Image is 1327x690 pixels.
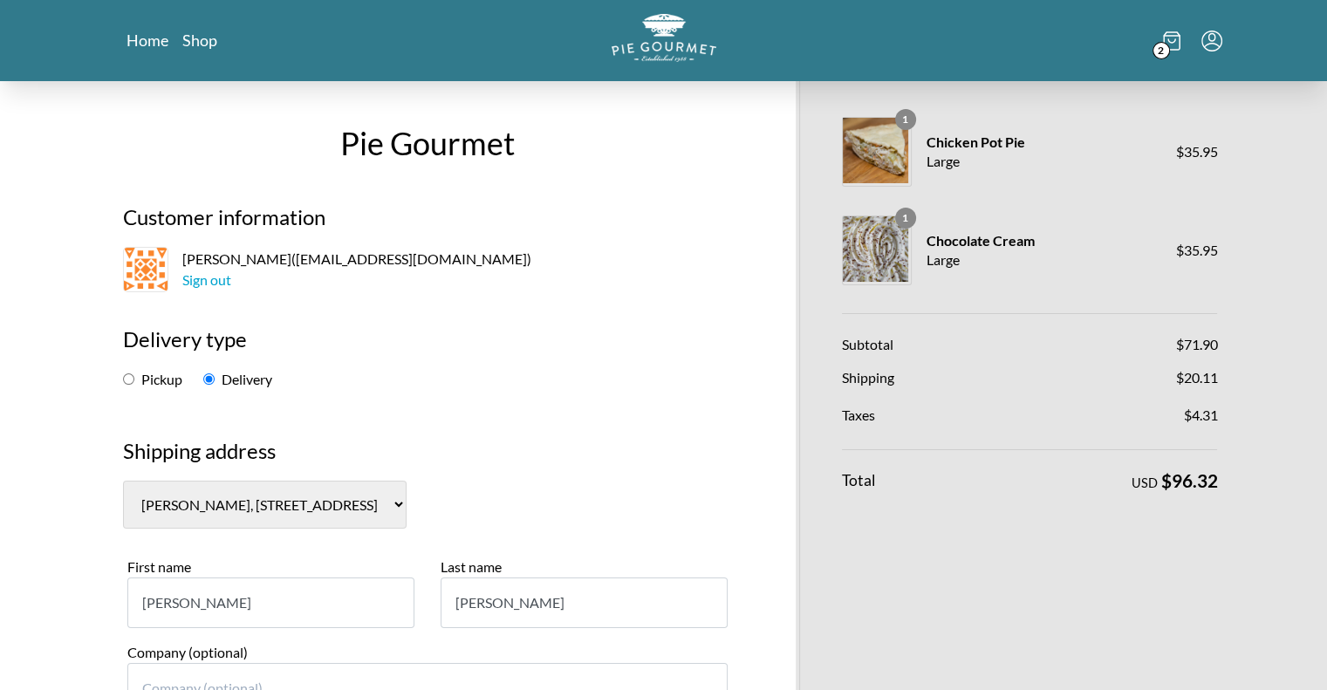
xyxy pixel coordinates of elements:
label: Delivery [203,371,272,387]
a: Home [127,30,168,51]
a: Logo [612,14,716,67]
h2: Customer information [123,202,732,247]
img: Chicken Pot Pie [843,118,908,183]
span: 1 [895,208,916,229]
span: 1 [895,109,916,130]
img: logo [612,14,716,62]
label: Company (optional) [127,644,248,660]
h2: Delivery type [123,324,732,369]
label: Last name [441,558,502,575]
label: First name [127,558,191,575]
input: First name [127,577,414,628]
a: Sign out [182,271,231,288]
span: 2 [1153,42,1170,59]
h3: Shipping address [123,435,732,481]
input: Delivery [203,373,215,385]
input: Last name [441,577,728,628]
button: Menu [1201,31,1222,51]
a: Shop [182,30,217,51]
h1: Pie Gourmet [110,120,745,167]
img: Chocolate Cream [843,216,908,282]
label: Pickup [123,371,182,387]
input: Pickup [123,373,134,385]
span: [PERSON_NAME] ( [EMAIL_ADDRESS][DOMAIN_NAME] ) [182,249,531,290]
